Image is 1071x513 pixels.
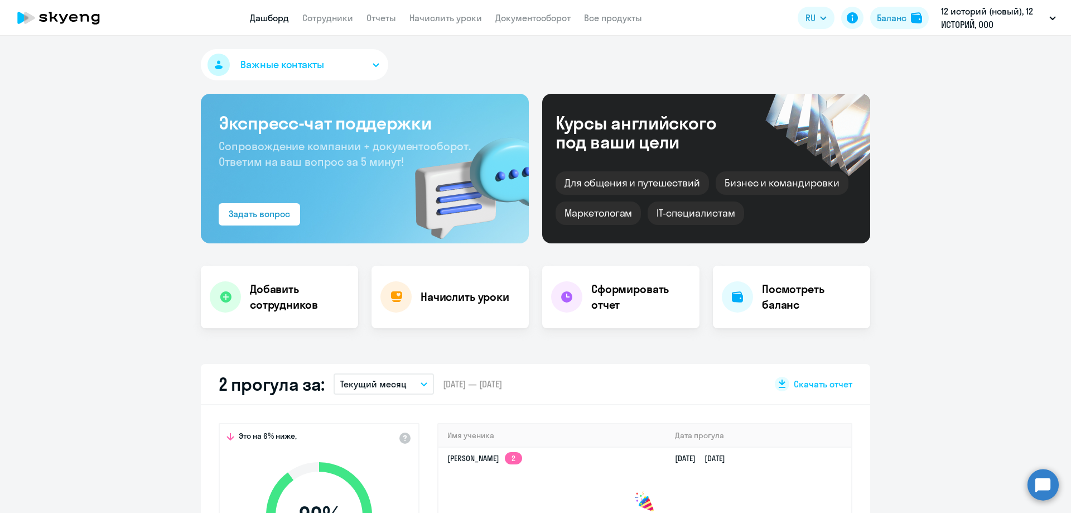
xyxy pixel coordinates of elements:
div: Для общения и путешествий [556,171,709,195]
span: Важные контакты [240,57,324,72]
img: balance [911,12,922,23]
h4: Начислить уроки [421,289,509,305]
a: Сотрудники [302,12,353,23]
div: Бизнес и командировки [716,171,848,195]
div: Задать вопрос [229,207,290,220]
h4: Сформировать отчет [591,281,691,313]
div: IT-специалистам [648,202,744,225]
button: 12 историй (новый), 12 ИСТОРИЙ, ООО [935,4,1062,31]
span: Это на 6% ниже, [239,431,297,444]
button: Текущий месяц [334,373,434,395]
h4: Посмотреть баланс [762,281,861,313]
a: [DATE][DATE] [675,453,734,463]
th: Дата прогула [666,424,851,447]
div: Маркетологам [556,202,641,225]
div: Баланс [877,11,906,25]
a: Все продукты [584,12,642,23]
span: [DATE] — [DATE] [443,378,502,390]
a: Отчеты [366,12,396,23]
a: Начислить уроки [409,12,482,23]
a: Документооборот [495,12,571,23]
h3: Экспресс-чат поддержки [219,112,511,134]
h2: 2 прогула за: [219,373,325,395]
button: Балансbalance [870,7,929,29]
button: Задать вопрос [219,203,300,226]
span: Скачать отчет [794,378,852,390]
p: 12 историй (новый), 12 ИСТОРИЙ, ООО [941,4,1045,31]
h4: Добавить сотрудников [250,281,349,313]
app-skyeng-badge: 2 [505,452,522,464]
button: RU [798,7,834,29]
span: RU [805,11,816,25]
a: [PERSON_NAME]2 [447,453,522,463]
div: Курсы английского под ваши цели [556,113,746,151]
p: Текущий месяц [340,377,407,391]
span: Сопровождение компании + документооборот. Ответим на ваш вопрос за 5 минут! [219,139,471,169]
button: Важные контакты [201,49,388,80]
img: bg-img [399,118,529,243]
a: Дашборд [250,12,289,23]
th: Имя ученика [438,424,666,447]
